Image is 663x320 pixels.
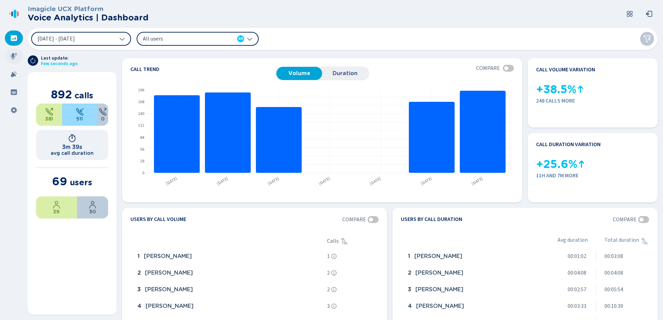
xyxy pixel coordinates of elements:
[137,286,141,293] span: 3
[405,283,540,296] div: Rebecca Bonner
[405,249,540,263] div: Sophie Ward
[331,287,337,292] svg: info-circle
[140,135,144,141] text: 84
[267,176,280,187] text: [DATE]
[327,270,330,276] span: 2
[568,286,586,293] span: 00:02:57
[415,286,463,293] span: [PERSON_NAME]
[5,103,23,118] div: Settings
[414,253,462,259] span: [PERSON_NAME]
[536,141,601,148] h4: Call duration variation
[75,90,93,100] span: calls
[119,36,125,42] svg: chevron-down
[331,303,337,309] svg: info-circle
[62,144,82,150] h1: 3m 39s
[30,58,36,63] svg: arrow-clockwise
[97,104,108,126] div: 0%
[604,237,649,245] div: Total duration
[276,67,322,80] button: Volume
[138,99,144,105] text: 168
[135,283,324,296] div: Rebecca Bonner
[144,253,192,259] span: [PERSON_NAME]
[604,253,623,259] span: 00:03:08
[10,35,17,42] svg: dashboard-filled
[405,266,540,280] div: Jessica Dickinson
[146,303,193,309] span: [PERSON_NAME]
[405,299,540,313] div: Ebony Vandecasteele
[558,237,588,245] span: Avg duration
[340,237,348,245] svg: sortAscending
[77,196,108,219] div: 43.48%
[89,209,96,214] span: 30
[137,270,141,276] span: 2
[31,32,131,46] button: [DATE] - [DATE]
[36,196,77,219] div: 56.52%
[318,176,331,187] text: [DATE]
[408,270,411,276] span: 2
[5,48,23,64] div: Recordings
[45,108,53,116] svg: telephone-outbound
[130,66,275,72] h4: Call trend
[137,253,140,259] span: 1
[10,71,17,78] svg: alarm-filled
[536,83,576,96] span: +38.5%
[53,209,60,214] span: 39
[145,270,193,276] span: [PERSON_NAME]
[247,36,252,42] svg: chevron-down
[145,286,193,293] span: [PERSON_NAME]
[643,35,651,43] svg: funnel-disabled
[604,270,623,276] span: 00:04:08
[138,123,144,128] text: 112
[52,201,61,209] svg: user-profile
[140,158,144,164] text: 28
[62,104,97,126] div: 57.29%
[52,175,67,188] span: 69
[238,35,243,42] span: 69
[101,116,104,122] span: 0
[68,134,76,142] svg: timer
[640,237,649,245] svg: sortAscending
[471,176,484,187] text: [DATE]
[420,176,433,187] text: [DATE]
[536,172,649,179] span: 11h and 7m more
[536,66,595,73] h4: Call volume variation
[130,216,186,223] h4: Users by call volume
[51,150,94,156] h2: avg call duration
[135,299,324,313] div: Ebony Vandecasteele
[28,5,148,13] h3: Imagicle UCX Platform
[140,146,144,152] text: 56
[331,254,337,259] svg: info-circle
[51,88,72,101] span: 892
[327,303,330,309] span: 3
[10,53,17,60] svg: mic-fill
[143,35,223,43] span: All users
[138,87,144,93] text: 196
[640,237,649,245] div: Sorted ascending, click to sort descending
[408,303,412,309] span: 4
[322,67,368,80] button: Duration
[604,237,639,245] span: Total duration
[536,98,649,104] span: 248 calls more
[604,286,623,293] span: 00:05:54
[408,286,411,293] span: 3
[76,116,83,122] span: 511
[327,286,330,293] span: 2
[216,176,229,187] text: [DATE]
[76,108,84,116] svg: telephone-inbound
[640,32,654,46] button: Clear filters
[646,10,653,17] svg: box-arrow-left
[568,303,586,309] span: 00:03:33
[568,270,586,276] span: 00:04:08
[37,36,75,42] span: [DATE] - [DATE]
[340,237,348,245] div: Sorted ascending, click to sort descending
[142,170,144,176] text: 0
[408,253,410,259] span: 1
[342,216,366,223] span: Compare
[416,303,464,309] span: [PERSON_NAME]
[327,253,330,259] span: 1
[604,303,623,309] span: 00:10:39
[138,111,144,117] text: 140
[568,253,586,259] span: 00:01:02
[536,158,577,171] span: +25.6%
[41,55,78,61] span: Last update:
